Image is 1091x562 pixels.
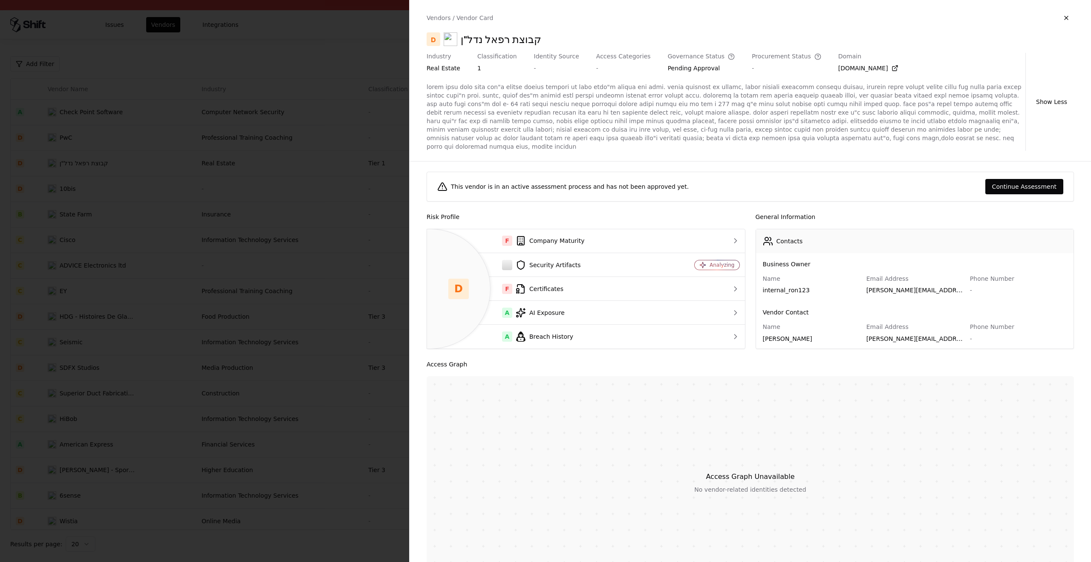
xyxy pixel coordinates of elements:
[451,182,689,191] div: This vendor is in an active assessment process and has not been approved yet.
[866,323,963,331] div: Email Address
[985,179,1063,194] button: Continue Assessment
[866,286,963,298] div: [PERSON_NAME][EMAIL_ADDRESS][DOMAIN_NAME]
[477,64,517,72] div: 1
[502,308,512,318] div: A
[756,212,1074,222] div: General Information
[427,212,745,222] div: Risk Profile
[427,14,493,22] div: Vendors / Vendor Card
[534,53,579,61] div: Identity Source
[710,262,734,268] div: Analyzing
[763,334,860,346] div: [PERSON_NAME]
[461,32,541,46] div: קבוצת רפאל נדל"ן
[434,260,658,270] div: Security Artifacts
[477,53,517,61] div: Classification
[596,53,651,61] div: Access Categories
[763,286,860,298] div: internal_ron123
[970,323,1067,331] div: Phone Number
[763,323,860,331] div: Name
[776,237,803,245] div: Contacts
[596,64,651,72] div: -
[668,64,735,76] div: Pending Approval
[427,53,460,61] div: Industry
[752,64,821,72] div: -
[752,53,821,61] div: Procurement Status
[502,236,512,246] div: F
[970,275,1067,283] div: Phone Number
[427,32,440,46] div: D
[502,284,512,294] div: F
[534,64,579,72] div: -
[763,260,1067,268] div: Business Owner
[970,334,1067,343] div: -
[970,286,1067,294] div: -
[427,83,1022,151] div: lorem ipsu dolo sita con"a elitse doeius tempori ut labo etdo"m aliqua eni admi. venia quisnost e...
[694,485,806,494] div: No vendor-related identities detected
[434,236,658,246] div: Company Maturity
[706,472,794,482] div: Access Graph Unavailable
[838,53,898,61] div: Domain
[866,275,963,283] div: Email Address
[1029,94,1074,110] button: Show Less
[427,359,1074,369] div: Access Graph
[448,279,469,299] div: D
[763,308,1067,317] div: Vendor Contact
[427,64,460,72] div: real estate
[866,334,963,346] div: [PERSON_NAME][EMAIL_ADDRESS][DOMAIN_NAME]
[444,32,457,46] img: קבוצת רפאל נדל"ן
[838,64,898,72] div: [DOMAIN_NAME]
[434,284,658,294] div: Certificates
[668,53,735,61] div: Governance Status
[434,308,658,318] div: AI Exposure
[763,275,860,283] div: Name
[502,331,512,342] div: A
[434,331,658,342] div: Breach History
